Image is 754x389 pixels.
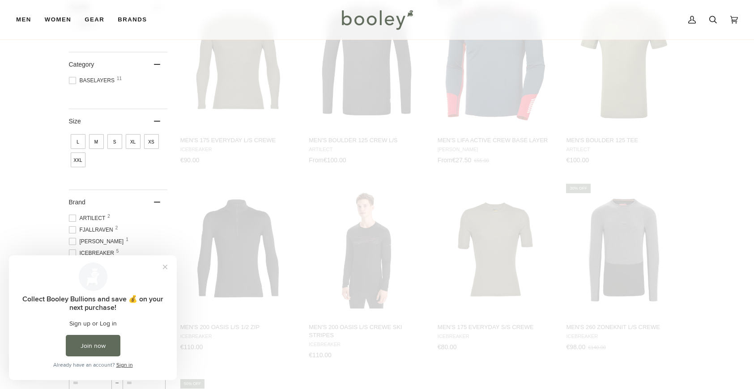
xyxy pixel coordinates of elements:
span: 2 [115,226,118,230]
iframe: Loyalty program pop-up with offers and actions [9,255,177,380]
span: Brand [69,199,85,206]
span: – [112,380,123,386]
span: Fjallraven [69,226,116,234]
img: Booley [338,7,416,33]
span: Size: XL [126,134,141,149]
span: [PERSON_NAME] [69,237,127,245]
span: Size: XS [144,134,159,149]
span: Brands [118,15,147,24]
span: Size: M [89,134,104,149]
span: Size [69,118,81,125]
span: Category [69,61,94,68]
span: Icebreaker [69,249,117,257]
span: 11 [117,76,122,81]
span: 2 [107,214,110,219]
span: Size: XXL [71,152,85,167]
span: Baselayers [69,76,117,85]
span: 1 [126,237,128,242]
span: Artilect [69,214,108,222]
span: Men [16,15,31,24]
span: Size: S [107,134,122,149]
span: Gear [85,15,104,24]
span: Size: L [71,134,85,149]
span: 5 [116,249,119,254]
span: Women [45,15,71,24]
